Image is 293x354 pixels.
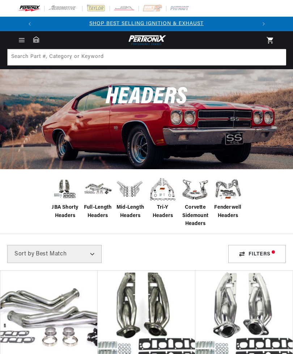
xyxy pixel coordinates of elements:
span: JBA Shorty Headers [51,204,80,220]
img: Corvette Sidemount Headers [181,175,210,204]
span: Corvette Sidemount Headers [181,204,210,228]
button: Search Part #, Category or Keyword [269,49,285,65]
img: Full-Length Headers [83,178,112,201]
select: Sort by [7,245,102,263]
a: SHOP BEST SELLING IGNITION & EXHAUST [89,21,204,26]
a: JBA Shorty Headers JBA Shorty Headers [51,175,80,220]
a: Fenderwell Headers Fenderwell Headers [213,175,242,220]
button: Translation missing: en.sections.announcements.next_announcement [256,17,271,31]
summary: Menu [14,36,30,44]
span: Sort by [14,251,34,257]
div: Announcement [37,20,256,28]
span: Mid-Length Headers [116,204,145,220]
img: Fenderwell Headers [213,175,242,204]
img: Tri-Y Headers [148,175,177,204]
input: Search Part #, Category or Keyword [8,49,286,65]
a: Full-Length Headers Full-Length Headers [83,175,112,220]
a: Tri-Y Headers Tri-Y Headers [148,175,177,220]
a: Corvette Sidemount Headers Corvette Sidemount Headers [181,175,210,228]
div: 1 of 2 [37,20,256,28]
span: Headers [106,86,187,109]
span: Full-Length Headers [83,204,112,220]
span: Fenderwell Headers [213,204,242,220]
div: Filters [228,245,286,263]
img: Mid-Length Headers [116,175,145,204]
span: Tri-Y Headers [148,204,177,220]
img: JBA Shorty Headers [51,177,80,201]
img: Pertronix [127,34,166,46]
button: Translation missing: en.sections.announcements.previous_announcement [22,17,37,31]
a: Mid-Length Headers Mid-Length Headers [116,175,145,220]
a: Garage: 0 item(s) [33,36,39,43]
